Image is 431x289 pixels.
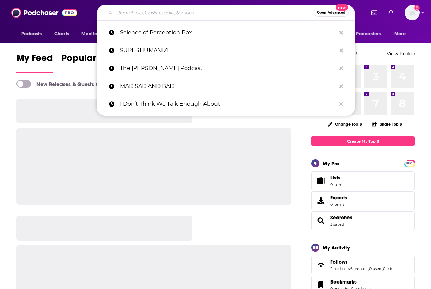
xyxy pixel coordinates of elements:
[405,5,420,20] span: Logged in as alignPR
[115,7,314,18] input: Search podcasts, credits, & more...
[330,259,393,265] a: Follows
[369,266,382,271] a: 0 users
[330,279,371,285] a: Bookmarks
[120,24,336,42] p: Science of Perception Box
[97,24,355,42] a: Science of Perception Box
[330,259,348,265] span: Follows
[314,216,328,225] a: Searches
[97,59,355,77] a: The [PERSON_NAME] Podcast
[97,5,355,21] div: Search podcasts, credits, & more...
[323,160,340,167] div: My Pro
[314,196,328,205] span: Exports
[330,202,347,207] span: 0 items
[120,59,336,77] p: The Dan Buettner Podcast
[77,27,115,41] button: open menu
[314,176,328,186] span: Lists
[330,175,340,181] span: Lists
[323,120,366,129] button: Change Top 8
[389,27,415,41] button: open menu
[394,29,406,39] span: More
[343,27,391,41] button: open menu
[330,214,352,221] a: Searches
[311,136,415,146] a: Create My Top 8
[387,50,415,57] a: View Profile
[61,52,120,73] a: Popular Feed
[11,6,77,19] img: Podchaser - Follow, Share and Rate Podcasts
[311,256,415,274] span: Follows
[311,171,415,190] a: Lists
[97,95,355,113] a: I Don’t Think We Talk Enough About
[414,5,420,11] svg: Add a profile image
[314,9,349,17] button: Open AdvancedNew
[50,27,73,41] a: Charts
[97,77,355,95] a: MAD SAD AND BAD
[330,194,347,201] span: Exports
[330,222,344,227] a: 3 saved
[330,279,357,285] span: Bookmarks
[372,118,402,131] button: Share Top 8
[350,266,350,271] span: ,
[386,7,396,19] a: Show notifications dropdown
[330,175,344,181] span: Lists
[405,161,413,166] span: PRO
[330,182,344,187] span: 0 items
[120,42,336,59] p: SUPERHUMANIZE
[330,266,350,271] a: 2 podcasts
[81,29,106,39] span: Monitoring
[21,29,42,39] span: Podcasts
[323,244,350,251] div: My Activity
[314,260,328,270] a: Follows
[97,42,355,59] a: SUPERHUMANIZE
[382,266,383,271] span: ,
[120,77,336,95] p: MAD SAD AND BAD
[405,5,420,20] button: Show profile menu
[348,29,381,39] span: For Podcasters
[350,266,368,271] a: 6 creators
[311,191,415,210] a: Exports
[16,52,53,73] a: My Feed
[16,27,51,41] button: open menu
[368,7,380,19] a: Show notifications dropdown
[54,29,69,39] span: Charts
[405,160,413,166] a: PRO
[16,80,107,88] a: New Releases & Guests Only
[383,266,393,271] a: 0 lists
[317,11,345,14] span: Open Advanced
[405,5,420,20] img: User Profile
[61,52,120,68] span: Popular Feed
[16,52,53,68] span: My Feed
[311,211,415,230] span: Searches
[120,95,336,113] p: I Don’t Think We Talk Enough About
[336,4,348,11] span: New
[368,266,369,271] span: ,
